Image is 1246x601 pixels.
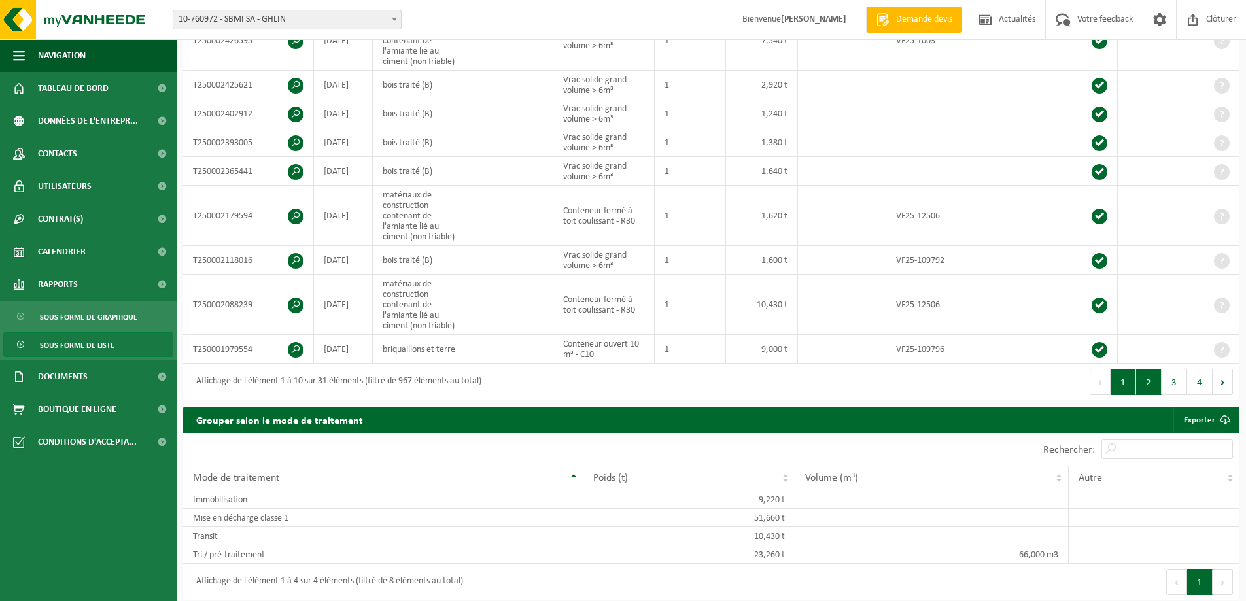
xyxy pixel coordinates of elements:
[193,473,279,483] span: Mode de traitement
[726,335,798,364] td: 9,000 t
[1213,569,1233,595] button: Next
[183,335,314,364] td: T250001979554
[314,335,373,364] td: [DATE]
[38,203,83,235] span: Contrat(s)
[183,509,583,527] td: Mise en décharge classe 1
[1079,473,1102,483] span: Autre
[183,157,314,186] td: T250002365441
[38,360,88,393] span: Documents
[183,128,314,157] td: T250002393005
[553,275,655,335] td: Conteneur fermé à toit coulissant - R30
[314,99,373,128] td: [DATE]
[726,186,798,246] td: 1,620 t
[583,509,795,527] td: 51,660 t
[314,157,373,186] td: [DATE]
[866,7,962,33] a: Demande devis
[1213,369,1233,395] button: Next
[886,186,965,246] td: VF25-12506
[1090,369,1111,395] button: Previous
[655,246,727,275] td: 1
[886,275,965,335] td: VF25-12506
[183,275,314,335] td: T250002088239
[1187,569,1213,595] button: 1
[583,545,795,564] td: 23,260 t
[893,13,956,26] span: Demande devis
[726,246,798,275] td: 1,600 t
[583,490,795,509] td: 9,220 t
[726,157,798,186] td: 1,640 t
[655,71,727,99] td: 1
[38,393,116,426] span: Boutique en ligne
[655,275,727,335] td: 1
[3,304,173,329] a: Sous forme de graphique
[373,157,466,186] td: bois traité (B)
[726,10,798,71] td: 7,540 t
[183,71,314,99] td: T250002425621
[593,473,628,483] span: Poids (t)
[655,335,727,364] td: 1
[795,545,1069,564] td: 66,000 m3
[583,527,795,545] td: 10,430 t
[373,128,466,157] td: bois traité (B)
[373,71,466,99] td: bois traité (B)
[38,268,78,301] span: Rapports
[190,370,481,394] div: Affichage de l'élément 1 à 10 sur 31 éléments (filtré de 967 éléments au total)
[1173,407,1238,433] a: Exporter
[314,10,373,71] td: [DATE]
[314,128,373,157] td: [DATE]
[40,305,137,330] span: Sous forme de graphique
[655,99,727,128] td: 1
[38,105,138,137] span: Données de l'entrepr...
[314,71,373,99] td: [DATE]
[38,235,86,268] span: Calendrier
[173,10,402,29] span: 10-760972 - SBMI SA - GHLIN
[183,99,314,128] td: T250002402912
[3,332,173,357] a: Sous forme de liste
[373,99,466,128] td: bois traité (B)
[553,71,655,99] td: Vrac solide grand volume > 6m³
[805,473,858,483] span: Volume (m³)
[183,186,314,246] td: T250002179594
[553,99,655,128] td: Vrac solide grand volume > 6m³
[183,407,376,432] h2: Grouper selon le mode de traitement
[1043,445,1095,455] label: Rechercher:
[38,426,137,458] span: Conditions d'accepta...
[314,275,373,335] td: [DATE]
[38,72,109,105] span: Tableau de bord
[726,99,798,128] td: 1,240 t
[373,275,466,335] td: matériaux de construction contenant de l'amiante lié au ciment (non friable)
[781,14,846,24] strong: [PERSON_NAME]
[1136,369,1162,395] button: 2
[38,137,77,170] span: Contacts
[183,527,583,545] td: Transit
[314,246,373,275] td: [DATE]
[553,335,655,364] td: Conteneur ouvert 10 m³ - C10
[183,545,583,564] td: Tri / pré-traitement
[40,333,114,358] span: Sous forme de liste
[886,10,965,71] td: VF25-1003
[1111,369,1136,395] button: 1
[1162,369,1187,395] button: 3
[183,246,314,275] td: T250002118016
[726,275,798,335] td: 10,430 t
[655,157,727,186] td: 1
[314,186,373,246] td: [DATE]
[38,39,86,72] span: Navigation
[1187,369,1213,395] button: 4
[553,157,655,186] td: Vrac solide grand volume > 6m³
[1166,569,1187,595] button: Previous
[373,186,466,246] td: matériaux de construction contenant de l'amiante lié au ciment (non friable)
[655,128,727,157] td: 1
[726,71,798,99] td: 2,920 t
[38,170,92,203] span: Utilisateurs
[886,246,965,275] td: VF25-109792
[373,335,466,364] td: briquaillons et terre
[655,186,727,246] td: 1
[553,246,655,275] td: Vrac solide grand volume > 6m³
[183,10,314,71] td: T250002426595
[190,570,463,594] div: Affichage de l'élément 1 à 4 sur 4 éléments (filtré de 8 éléments au total)
[373,10,466,71] td: matériaux de construction contenant de l'amiante lié au ciment (non friable)
[553,186,655,246] td: Conteneur fermé à toit coulissant - R30
[886,335,965,364] td: VF25-109796
[553,10,655,71] td: Vrac solide grand volume > 6m³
